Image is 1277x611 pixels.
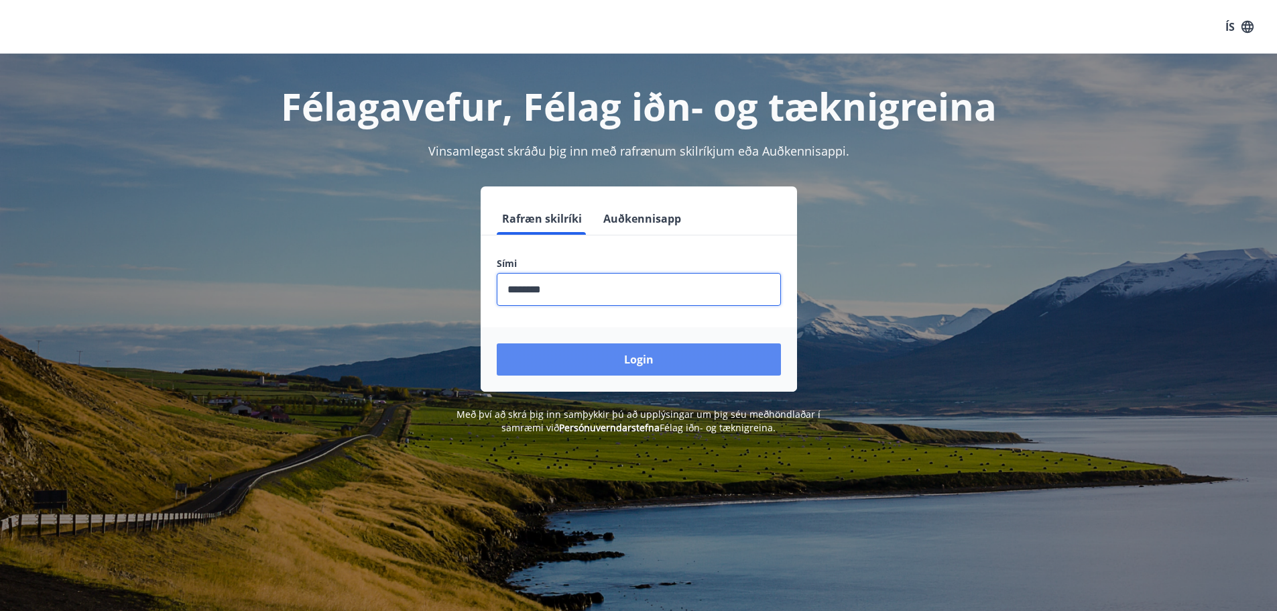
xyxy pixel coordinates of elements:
[497,203,587,235] button: Rafræn skilríki
[428,143,849,159] span: Vinsamlegast skráðu þig inn með rafrænum skilríkjum eða Auðkennisappi.
[1218,15,1261,39] button: ÍS
[559,421,660,434] a: Persónuverndarstefna
[172,80,1105,131] h1: Félagavefur, Félag iðn- og tæknigreina
[598,203,686,235] button: Auðkennisapp
[497,257,781,270] label: Sími
[497,343,781,376] button: Login
[457,408,820,434] span: Með því að skrá þig inn samþykkir þú að upplýsingar um þig séu meðhöndlaðar í samræmi við Félag i...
